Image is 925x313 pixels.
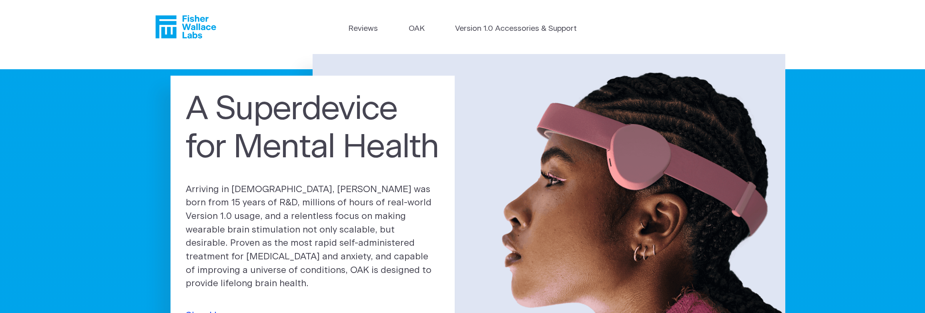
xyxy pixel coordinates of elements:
a: Fisher Wallace [155,15,216,38]
a: Reviews [348,23,378,35]
a: Version 1.0 Accessories & Support [455,23,577,35]
a: OAK [409,23,425,35]
h1: A Superdevice for Mental Health [186,91,439,167]
p: Arriving in [DEMOGRAPHIC_DATA], [PERSON_NAME] was born from 15 years of R&D, millions of hours of... [186,183,439,291]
